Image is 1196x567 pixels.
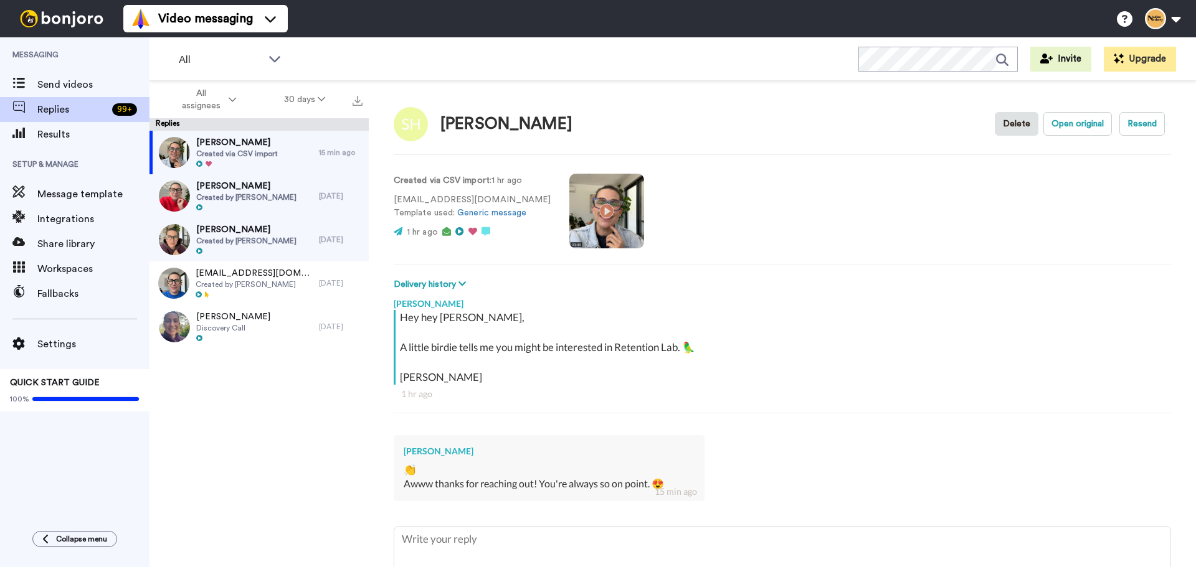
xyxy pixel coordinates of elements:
p: [EMAIL_ADDRESS][DOMAIN_NAME] Template used: [394,194,551,220]
a: [EMAIL_ADDRESS][DOMAIN_NAME]Created by [PERSON_NAME][DATE] [149,261,369,305]
button: Resend [1119,112,1165,136]
div: Hey hey [PERSON_NAME], A little birdie tells me you might be interested in Retention Lab. 🦜 [PERS... [400,310,1168,385]
div: Replies [149,118,369,131]
span: All assignees [176,87,226,112]
a: [PERSON_NAME]Created by [PERSON_NAME][DATE] [149,174,369,218]
span: Replies [37,102,107,117]
span: [PERSON_NAME] [196,180,297,192]
img: bf4f8061-229c-4c6e-8322-3abc7314ea63-thumb.jpg [159,180,190,212]
div: 👏 [404,462,695,477]
button: Upgrade [1104,47,1176,72]
span: Settings [37,337,149,352]
div: [DATE] [319,322,363,332]
span: Results [37,127,149,142]
span: Share library [37,237,149,251]
span: 1 hr ago [407,228,438,237]
img: Image of Sandrilia Hicks [394,107,428,141]
strong: Created via CSV import [394,176,490,185]
span: Integrations [37,212,149,227]
div: [DATE] [319,278,363,288]
span: Collapse menu [56,534,107,544]
p: : 1 hr ago [394,174,551,187]
img: 0d18129b-ed82-474a-a9d5-8c3472604ceb-thumb.jpg [159,311,190,342]
span: [PERSON_NAME] [196,311,270,323]
span: Message template [37,187,149,202]
img: export.svg [353,96,363,106]
a: [PERSON_NAME]Created via CSV import15 min ago [149,131,369,174]
span: [PERSON_NAME] [196,136,278,149]
span: 100% [10,394,29,404]
div: [DATE] [319,191,363,201]
div: [PERSON_NAME] [394,291,1171,310]
div: [DATE] [319,235,363,245]
img: 7ba62603-73d5-44af-afa2-ef2f1eb1369b-thumb.jpg [159,137,190,168]
div: [PERSON_NAME] [404,445,695,457]
button: 30 days [260,88,349,111]
span: Video messaging [158,10,253,27]
button: Delete [995,112,1038,136]
button: Delivery history [394,278,470,291]
a: [PERSON_NAME]Created by [PERSON_NAME][DATE] [149,218,369,261]
span: [EMAIL_ADDRESS][DOMAIN_NAME] [196,267,313,279]
span: [PERSON_NAME] [196,223,297,236]
div: 15 min ago [319,148,363,157]
span: All [179,52,262,67]
span: Fallbacks [37,286,149,301]
img: 892c7524-f4c2-4091-8c3b-ba054c0172b1-thumb.jpg [159,224,190,255]
span: Workspaces [37,261,149,276]
a: [PERSON_NAME]Discovery Call[DATE] [149,305,369,349]
span: Send videos [37,77,149,92]
button: Export all results that match these filters now. [349,90,366,109]
span: Created by [PERSON_NAME] [196,236,297,246]
button: Invite [1030,47,1091,72]
span: QUICK START GUIDE [10,378,100,387]
img: vm-color.svg [131,9,151,29]
div: 99 + [112,103,137,116]
div: 1 hr ago [401,388,1164,400]
div: [PERSON_NAME] [440,115,572,133]
img: bj-logo-header-white.svg [15,10,108,27]
span: Created by [PERSON_NAME] [196,192,297,202]
span: Discovery Call [196,323,270,333]
a: Generic message [457,209,526,217]
div: 15 min ago [655,485,697,498]
span: Created by [PERSON_NAME] [196,279,313,289]
div: Awww thanks for reaching out! You're always so on point. 😍 [404,477,695,491]
button: Collapse menu [32,531,117,547]
button: Open original [1043,112,1112,136]
span: Created via CSV import [196,149,278,159]
button: All assignees [152,82,260,117]
img: cdbebf08-88e7-43d5-b28f-f29a10175948-thumb.jpg [158,268,189,299]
